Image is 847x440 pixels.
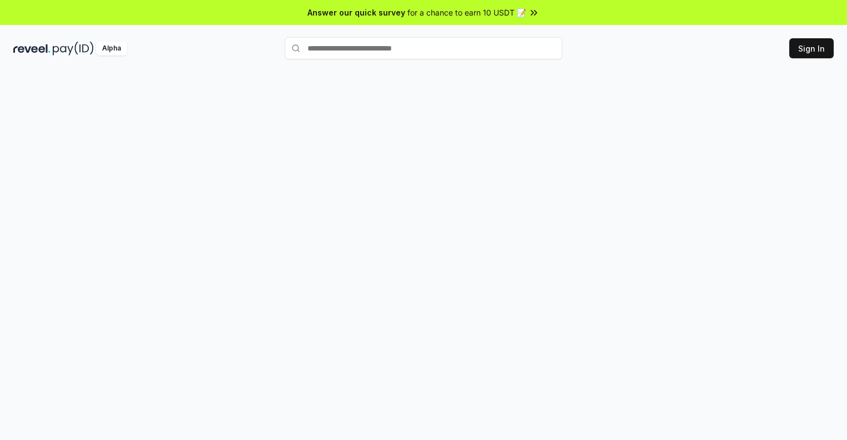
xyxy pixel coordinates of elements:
[789,38,834,58] button: Sign In
[407,7,526,18] span: for a chance to earn 10 USDT 📝
[96,42,127,55] div: Alpha
[13,42,51,55] img: reveel_dark
[307,7,405,18] span: Answer our quick survey
[53,42,94,55] img: pay_id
